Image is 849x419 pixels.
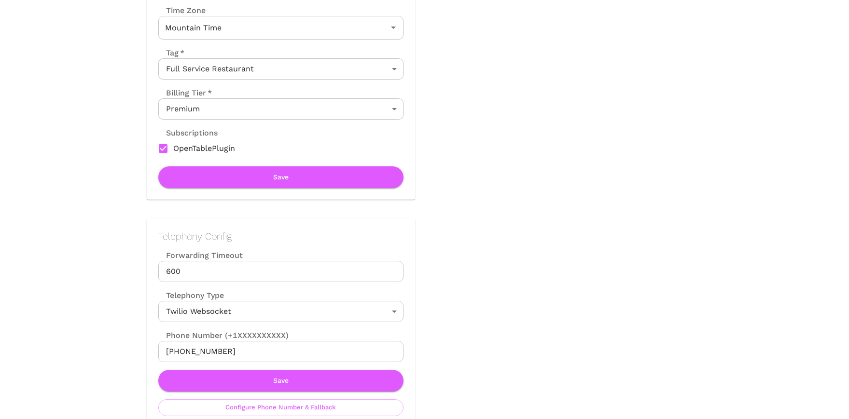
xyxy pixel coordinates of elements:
label: Subscriptions [158,127,218,138]
label: Telephony Type [158,290,224,301]
span: OpenTablePlugin [173,143,235,154]
h2: Telephony Config [158,230,404,242]
label: Time Zone [158,5,404,16]
label: Billing Tier [158,87,212,98]
label: Forwarding Timeout [158,250,404,261]
label: Phone Number (+1XXXXXXXXXX) [158,330,404,341]
button: Configure Phone Number & Fallback [158,399,404,416]
button: Save [158,166,404,188]
button: Open [387,21,400,34]
button: Save [158,370,404,392]
div: Premium [158,98,404,120]
label: Tag [158,47,184,58]
div: Full Service Restaurant [158,58,404,80]
div: Twilio Websocket [158,301,404,322]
